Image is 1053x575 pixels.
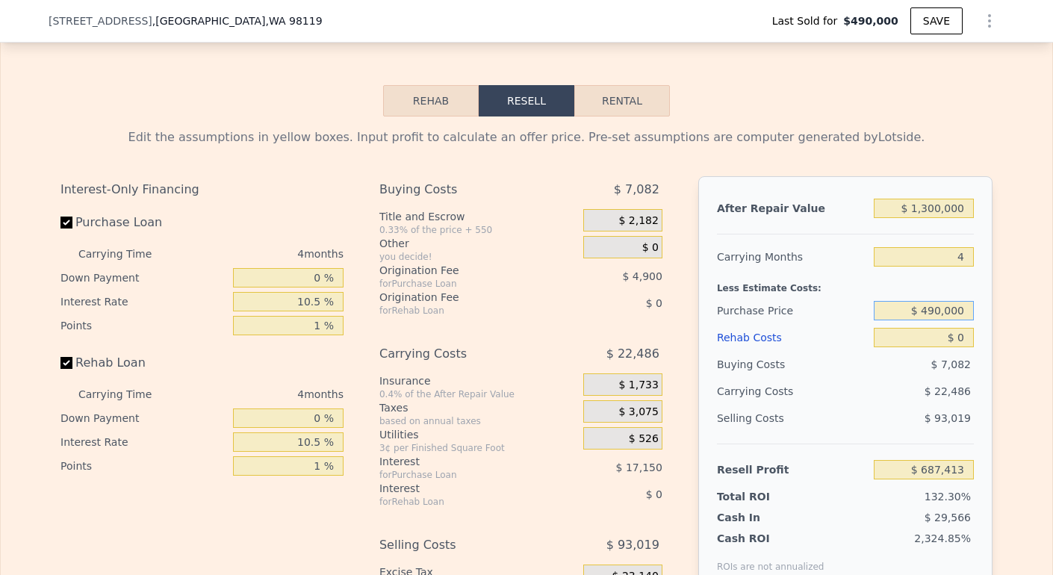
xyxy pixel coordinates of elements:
div: Cash ROI [717,531,824,546]
button: Rehab [383,85,479,116]
label: Rehab Loan [60,349,227,376]
div: 4 months [181,242,344,266]
div: After Repair Value [717,195,868,222]
button: Resell [479,85,574,116]
div: Points [60,314,227,338]
div: Less Estimate Costs: [717,270,974,297]
span: $ 3,075 [618,405,658,419]
div: ROIs are not annualized [717,546,824,573]
span: $ 4,900 [622,270,662,282]
span: $ 22,486 [606,341,659,367]
div: Title and Escrow [379,209,577,224]
div: Rehab Costs [717,324,868,351]
div: Taxes [379,400,577,415]
span: [STREET_ADDRESS] [49,13,152,28]
div: Resell Profit [717,456,868,483]
div: 3¢ per Finished Square Foot [379,442,577,454]
div: Selling Costs [379,532,546,559]
div: Purchase Price [717,297,868,324]
span: $ 22,486 [925,385,971,397]
div: Other [379,236,577,251]
div: Carrying Costs [717,378,810,405]
div: for Rehab Loan [379,305,546,317]
span: $ 93,019 [925,412,971,424]
label: Purchase Loan [60,209,227,236]
div: Utilities [379,427,577,442]
span: $ 0 [646,488,662,500]
input: Purchase Loan [60,217,72,229]
span: $490,000 [843,13,898,28]
span: $ 29,566 [925,512,971,523]
span: Last Sold for [772,13,844,28]
div: Interest Rate [60,290,227,314]
div: 0.33% of the price + 550 [379,224,577,236]
div: Origination Fee [379,263,546,278]
span: 132.30% [925,491,971,503]
div: Edit the assumptions in yellow boxes. Input profit to calculate an offer price. Pre-set assumptio... [60,128,993,146]
div: Insurance [379,373,577,388]
div: for Rehab Loan [379,496,546,508]
div: Interest Rate [60,430,227,454]
div: Interest [379,481,546,496]
span: $ 7,082 [614,176,659,203]
span: , [GEOGRAPHIC_DATA] [152,13,323,28]
div: Selling Costs [717,405,868,432]
div: you decide! [379,251,577,263]
div: based on annual taxes [379,415,577,427]
div: Points [60,454,227,478]
div: Interest-Only Financing [60,176,344,203]
div: Total ROI [717,489,810,504]
span: $ 93,019 [606,532,659,559]
div: Carrying Costs [379,341,546,367]
div: Cash In [717,510,810,525]
div: Origination Fee [379,290,546,305]
input: Rehab Loan [60,357,72,369]
button: SAVE [910,7,963,34]
div: Down Payment [60,266,227,290]
div: Buying Costs [717,351,868,378]
div: Down Payment [60,406,227,430]
div: Buying Costs [379,176,546,203]
span: $ 526 [629,432,659,446]
div: Carrying Time [78,382,175,406]
span: $ 17,150 [616,461,662,473]
span: , WA 98119 [265,15,322,27]
div: Carrying Time [78,242,175,266]
div: 4 months [181,382,344,406]
div: for Purchase Loan [379,278,546,290]
div: Interest [379,454,546,469]
button: Show Options [975,6,1004,36]
span: $ 1,733 [618,379,658,392]
span: 2,324.85% [914,532,971,544]
span: $ 2,182 [618,214,658,228]
div: for Purchase Loan [379,469,546,481]
span: $ 7,082 [931,358,971,370]
span: $ 0 [646,297,662,309]
div: Carrying Months [717,243,868,270]
div: 0.4% of the After Repair Value [379,388,577,400]
span: $ 0 [642,241,659,255]
button: Rental [574,85,670,116]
